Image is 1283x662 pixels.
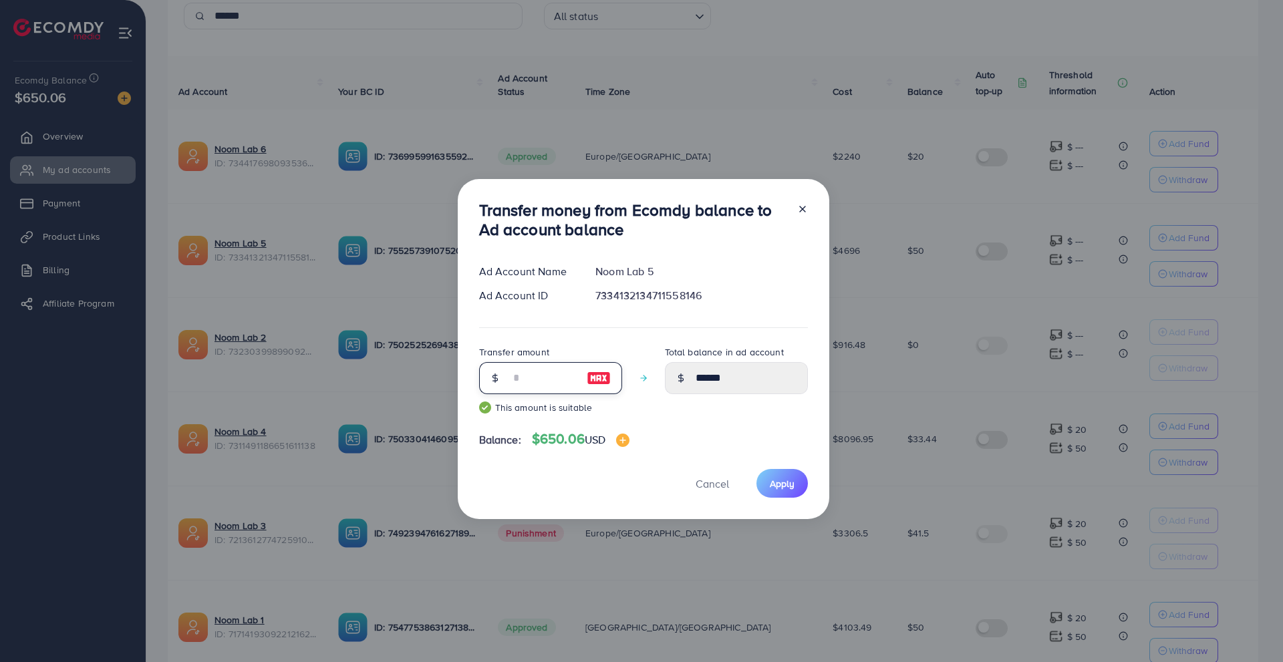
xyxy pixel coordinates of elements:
small: This amount is suitable [479,401,622,414]
h3: Transfer money from Ecomdy balance to Ad account balance [479,200,787,239]
iframe: Chat [1226,602,1273,652]
button: Apply [756,469,808,498]
span: Cancel [696,476,729,491]
div: Noom Lab 5 [585,264,818,279]
span: USD [585,432,605,447]
label: Transfer amount [479,345,549,359]
img: guide [479,401,491,413]
button: Cancel [679,469,746,498]
span: Balance: [479,432,521,448]
img: image [587,370,611,386]
h4: $650.06 [532,431,630,448]
div: Ad Account Name [468,264,585,279]
img: image [616,434,629,447]
div: Ad Account ID [468,288,585,303]
label: Total balance in ad account [665,345,784,359]
div: 7334132134711558146 [585,288,818,303]
span: Apply [770,477,795,490]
